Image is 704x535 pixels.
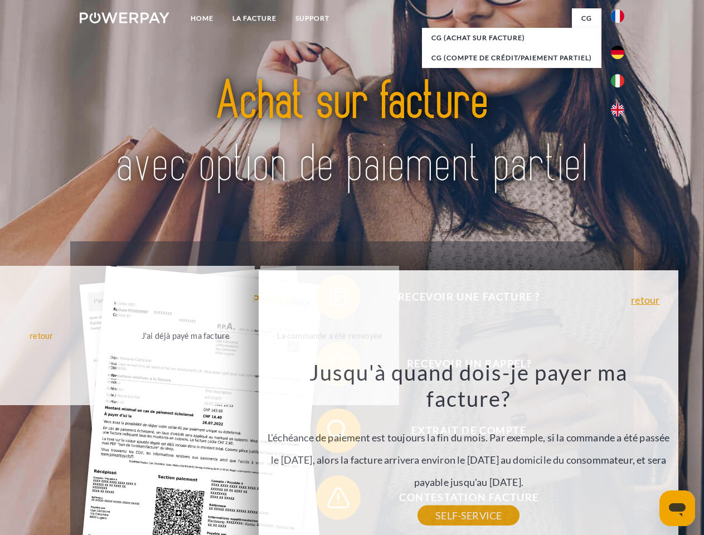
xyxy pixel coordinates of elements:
img: it [611,74,624,87]
iframe: Bouton de lancement de la fenêtre de messagerie [659,490,695,526]
a: SELF-SERVICE [417,505,519,526]
h3: Jusqu'à quand dois-je payer ma facture? [265,359,672,412]
a: CG [572,8,601,28]
a: CG (achat sur facture) [422,28,601,48]
a: Home [181,8,223,28]
img: de [611,46,624,59]
div: L'échéance de paiement est toujours la fin du mois. Par exemple, si la commande a été passée le [... [265,359,672,515]
a: LA FACTURE [223,8,286,28]
img: title-powerpay_fr.svg [106,53,598,213]
a: CG (Compte de crédit/paiement partiel) [422,48,601,68]
img: fr [611,9,624,23]
a: retour [631,295,659,305]
img: logo-powerpay-white.svg [80,12,169,23]
div: J'ai déjà payé ma facture [123,328,249,343]
a: Support [286,8,339,28]
img: en [611,103,624,116]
